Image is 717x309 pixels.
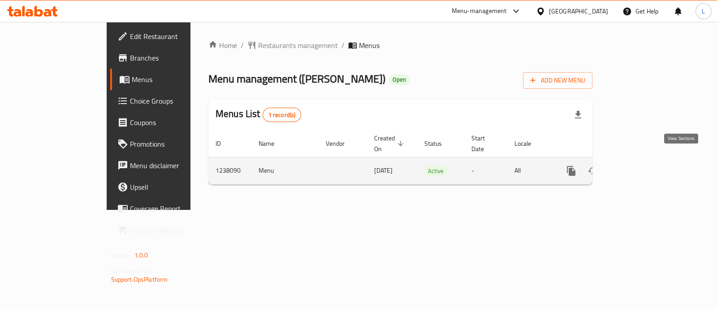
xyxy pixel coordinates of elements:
span: 1.0.0 [134,249,148,261]
a: Promotions [110,133,226,155]
span: Add New Menu [530,75,585,86]
span: Vendor [326,138,356,149]
span: Menus [359,40,380,51]
span: Active [424,166,447,176]
a: Coupons [110,112,226,133]
span: Upsell [130,182,219,192]
span: Open [389,76,410,83]
div: Active [424,165,447,176]
a: Menus [110,69,226,90]
a: Edit Restaurant [110,26,226,47]
div: [GEOGRAPHIC_DATA] [549,6,608,16]
span: Status [424,138,454,149]
th: Actions [553,130,654,157]
span: Choice Groups [130,96,219,106]
span: 1 record(s) [263,111,301,119]
a: Branches [110,47,226,69]
div: Total records count [263,108,302,122]
span: Menu management ( [PERSON_NAME] ) [208,69,385,89]
a: Menu disclaimer [110,155,226,176]
span: Get support on: [111,265,152,276]
td: - [464,157,507,184]
h2: Menus List [216,107,301,122]
span: Coverage Report [130,203,219,214]
a: Support.OpsPlatform [111,274,168,285]
td: 1238090 [208,157,251,184]
a: Restaurants management [247,40,338,51]
a: Choice Groups [110,90,226,112]
span: L [702,6,705,16]
span: [DATE] [374,165,393,176]
td: Menu [251,157,319,184]
button: more [561,160,582,182]
table: enhanced table [208,130,654,185]
span: Menu disclaimer [130,160,219,171]
a: Upsell [110,176,226,198]
span: Edit Restaurant [130,31,219,42]
span: Locale [514,138,543,149]
li: / [241,40,244,51]
span: Restaurants management [258,40,338,51]
span: Grocery Checklist [130,225,219,235]
div: Export file [567,104,589,126]
span: ID [216,138,233,149]
span: Created On [374,133,406,154]
div: Open [389,74,410,85]
span: Branches [130,52,219,63]
a: Coverage Report [110,198,226,219]
a: Grocery Checklist [110,219,226,241]
nav: breadcrumb [208,40,592,51]
span: Menus [132,74,219,85]
span: Coupons [130,117,219,128]
div: Menu-management [452,6,507,17]
li: / [341,40,345,51]
span: Version: [111,249,133,261]
td: All [507,157,553,184]
button: Add New Menu [523,72,592,89]
span: Promotions [130,139,219,149]
span: Name [259,138,286,149]
span: Start Date [471,133,497,154]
